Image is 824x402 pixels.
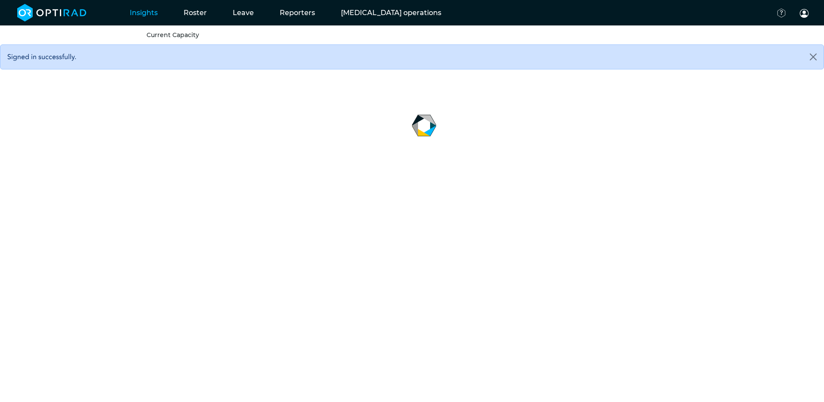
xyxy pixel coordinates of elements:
button: Close [803,45,824,69]
img: brand-opti-rad-logos-blue-and-white-d2f68631ba2948856bd03f2d395fb146ddc8fb01b4b6e9315ea85fa773367... [17,4,87,22]
a: Current Capacity [147,31,199,39]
